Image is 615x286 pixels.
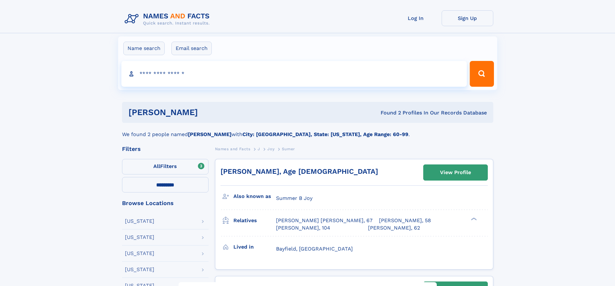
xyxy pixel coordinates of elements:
[469,217,477,221] div: ❯
[258,147,260,151] span: J
[267,145,274,153] a: Joy
[276,224,330,232] a: [PERSON_NAME], 104
[424,165,487,180] a: View Profile
[123,42,165,55] label: Name search
[233,191,276,202] h3: Also known as
[122,200,209,206] div: Browse Locations
[122,146,209,152] div: Filters
[289,109,487,116] div: Found 2 Profiles In Our Records Database
[442,10,493,26] a: Sign Up
[125,267,154,272] div: [US_STATE]
[125,235,154,240] div: [US_STATE]
[121,61,467,87] input: search input
[171,42,212,55] label: Email search
[267,147,274,151] span: Joy
[440,165,471,180] div: View Profile
[258,145,260,153] a: J
[282,147,295,151] span: Sumer
[379,217,431,224] a: [PERSON_NAME], 58
[188,131,231,137] b: [PERSON_NAME]
[233,242,276,252] h3: Lived in
[153,163,160,169] span: All
[125,219,154,224] div: [US_STATE]
[368,224,420,232] a: [PERSON_NAME], 62
[122,159,209,174] label: Filters
[125,251,154,256] div: [US_STATE]
[470,61,494,87] button: Search Button
[128,108,289,116] h1: [PERSON_NAME]
[215,145,251,153] a: Names and Facts
[390,10,442,26] a: Log In
[122,10,215,28] img: Logo Names and Facts
[276,217,373,224] a: [PERSON_NAME] [PERSON_NAME], 67
[122,123,493,138] div: We found 2 people named with .
[220,167,378,175] a: [PERSON_NAME], Age [DEMOGRAPHIC_DATA]
[276,195,313,201] span: Summer B Joy
[233,215,276,226] h3: Relatives
[276,246,353,252] span: Bayfield, [GEOGRAPHIC_DATA]
[242,131,408,137] b: City: [GEOGRAPHIC_DATA], State: [US_STATE], Age Range: 60-99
